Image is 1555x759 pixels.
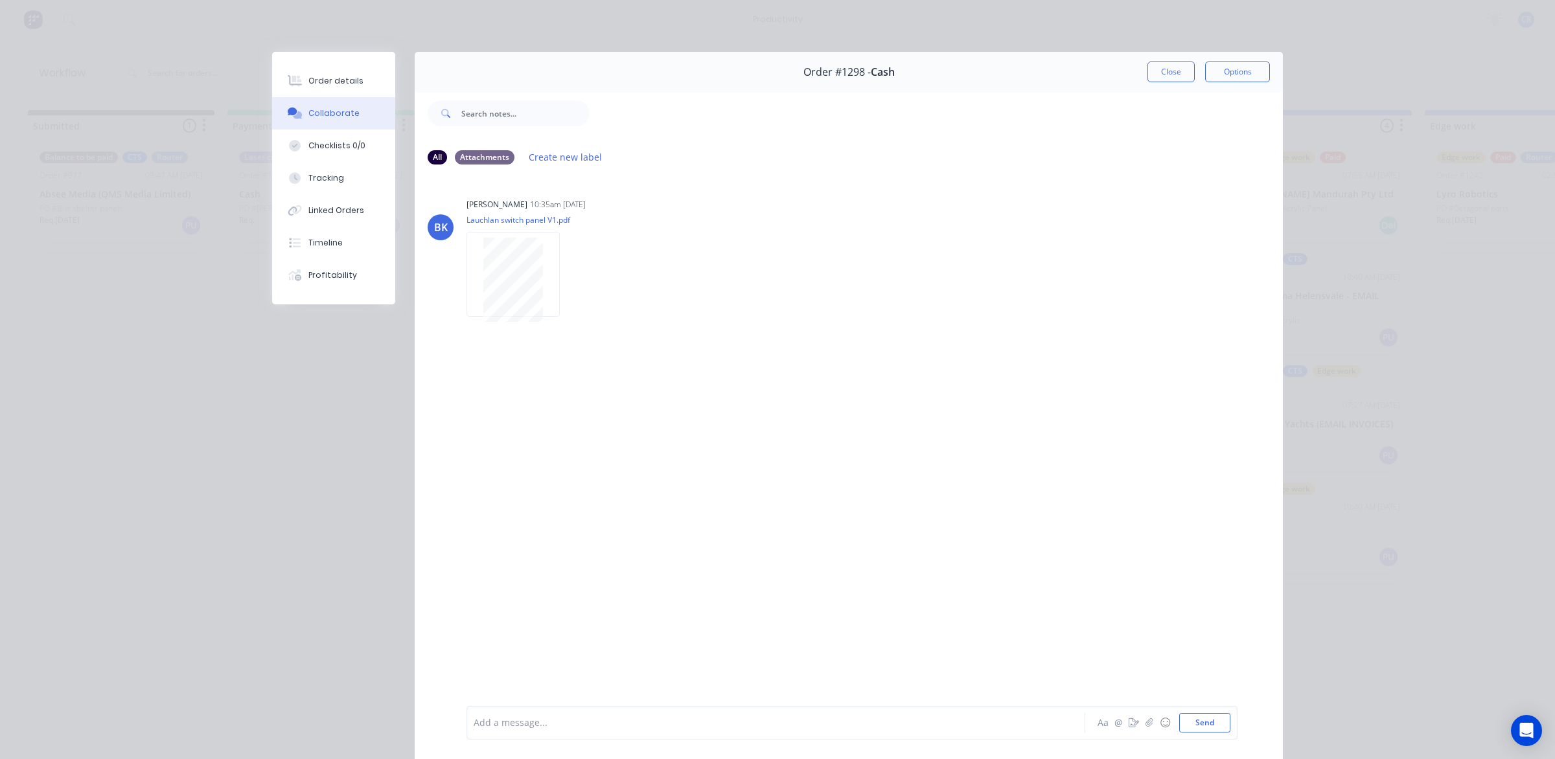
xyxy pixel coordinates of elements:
[461,100,590,126] input: Search notes...
[455,150,514,164] div: Attachments
[308,172,344,184] div: Tracking
[1205,62,1270,82] button: Options
[522,148,609,166] button: Create new label
[272,227,395,259] button: Timeline
[272,259,395,291] button: Profitability
[308,75,363,87] div: Order details
[272,130,395,162] button: Checklists 0/0
[308,205,364,216] div: Linked Orders
[1111,715,1126,731] button: @
[1511,715,1542,746] div: Open Intercom Messenger
[871,66,895,78] span: Cash
[272,97,395,130] button: Collaborate
[803,66,871,78] span: Order #1298 -
[1095,715,1111,731] button: Aa
[1147,62,1195,82] button: Close
[308,108,360,119] div: Collaborate
[308,269,357,281] div: Profitability
[434,220,448,235] div: BK
[1157,715,1173,731] button: ☺
[466,214,573,225] p: Lauchlan switch panel V1.pdf
[308,237,343,249] div: Timeline
[272,194,395,227] button: Linked Orders
[530,199,586,210] div: 10:35am [DATE]
[272,65,395,97] button: Order details
[428,150,447,164] div: All
[466,199,527,210] div: [PERSON_NAME]
[308,140,365,152] div: Checklists 0/0
[272,162,395,194] button: Tracking
[1179,713,1230,732] button: Send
